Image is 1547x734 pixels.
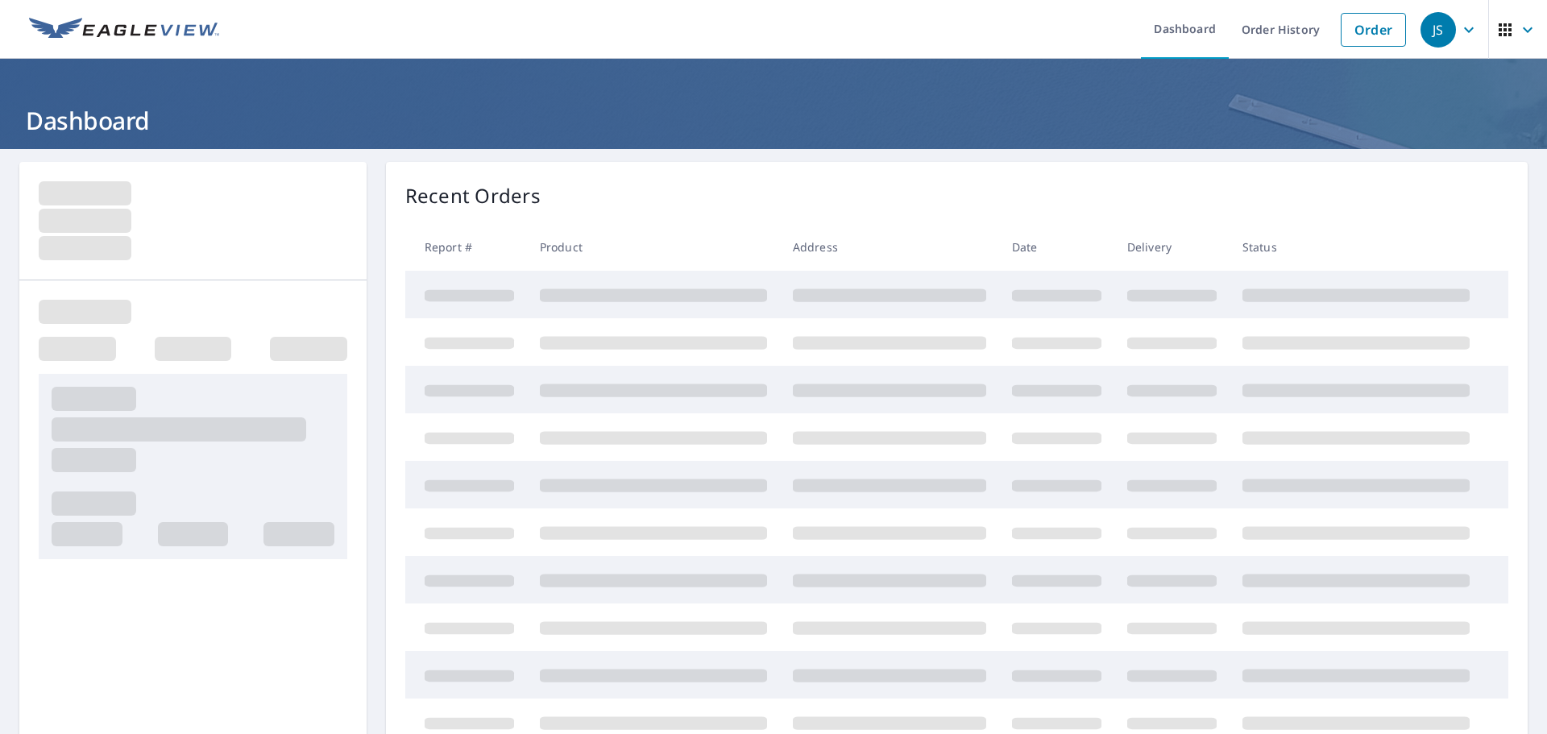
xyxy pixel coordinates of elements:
[527,223,780,271] th: Product
[1114,223,1230,271] th: Delivery
[1341,13,1406,47] a: Order
[29,18,219,42] img: EV Logo
[999,223,1114,271] th: Date
[1230,223,1483,271] th: Status
[1421,12,1456,48] div: JS
[405,223,527,271] th: Report #
[405,181,541,210] p: Recent Orders
[19,104,1528,137] h1: Dashboard
[780,223,999,271] th: Address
